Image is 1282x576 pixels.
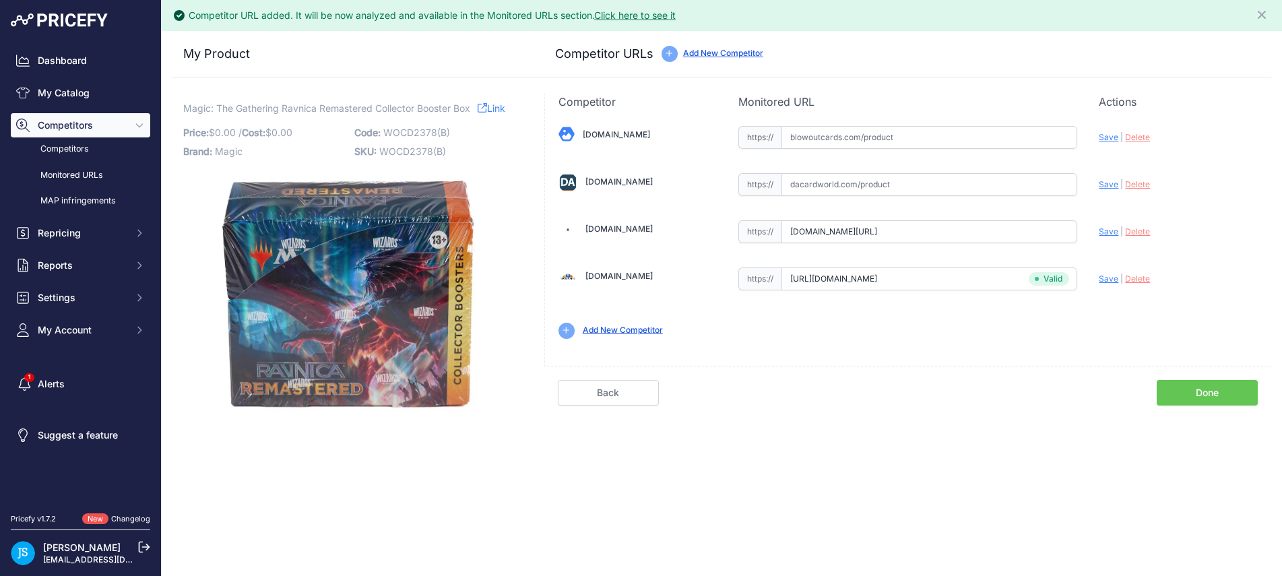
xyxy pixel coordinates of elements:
span: Competitors [38,119,126,132]
span: WOCD2378(B) [379,146,446,157]
a: Click here to see it [594,9,676,21]
a: Done [1157,380,1258,406]
img: Pricefy Logo [11,13,108,27]
span: Delete [1125,226,1150,236]
span: Price: [183,127,209,138]
span: | [1120,179,1123,189]
span: Save [1099,132,1118,142]
p: Competitor [558,94,717,110]
input: tcgplayer.com/product [781,267,1077,290]
span: WOCD2378(B) [383,127,450,138]
input: steelcitycollectibles.com/product [781,220,1077,243]
span: Reports [38,259,126,272]
span: SKU: [354,146,377,157]
span: New [82,513,108,525]
span: | [1120,132,1123,142]
a: Alerts [11,372,150,396]
input: blowoutcards.com/product [781,126,1077,149]
a: Link [478,100,505,117]
a: Dashboard [11,49,150,73]
span: Magic: The Gathering Ravnica Remastered Collector Booster Box [183,100,470,117]
a: [PERSON_NAME] [43,542,121,553]
span: Save [1099,226,1118,236]
a: Add New Competitor [683,48,763,58]
span: Save [1099,274,1118,284]
span: https:// [738,267,781,290]
span: Delete [1125,132,1150,142]
span: 0.00 [215,127,236,138]
button: Reports [11,253,150,278]
span: Repricing [38,226,126,240]
p: $ [183,123,346,142]
a: Monitored URLs [11,164,150,187]
span: Cost: [242,127,265,138]
a: [DOMAIN_NAME] [585,224,653,234]
span: Save [1099,179,1118,189]
span: | [1120,226,1123,236]
span: https:// [738,220,781,243]
a: [EMAIL_ADDRESS][DOMAIN_NAME] [43,554,184,565]
a: My Catalog [11,81,150,105]
span: Delete [1125,274,1150,284]
p: Actions [1099,94,1258,110]
a: Add New Competitor [583,325,663,335]
span: https:// [738,126,781,149]
button: Settings [11,286,150,310]
span: | [1120,274,1123,284]
button: Competitors [11,113,150,137]
a: [DOMAIN_NAME] [585,177,653,187]
span: https:// [738,173,781,196]
span: Settings [38,291,126,305]
h3: My Product [183,44,517,63]
a: Changelog [111,514,150,523]
span: Delete [1125,179,1150,189]
div: Pricefy v1.7.2 [11,513,56,525]
span: Magic [215,146,243,157]
span: Brand: [183,146,212,157]
nav: Sidebar [11,49,150,497]
span: Code: [354,127,381,138]
a: [DOMAIN_NAME] [583,129,650,139]
button: Close [1255,5,1271,22]
h3: Competitor URLs [555,44,653,63]
a: Back [558,380,659,406]
button: Repricing [11,221,150,245]
a: Competitors [11,137,150,161]
span: 0.00 [271,127,292,138]
p: Monitored URL [738,94,1077,110]
a: Suggest a feature [11,423,150,447]
span: My Account [38,323,126,337]
div: Competitor URL added. It will be now analyzed and available in the Monitored URLs section. [189,9,676,22]
a: [DOMAIN_NAME] [585,271,653,281]
span: / $ [238,127,292,138]
button: My Account [11,318,150,342]
input: dacardworld.com/product [781,173,1077,196]
a: MAP infringements [11,189,150,213]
